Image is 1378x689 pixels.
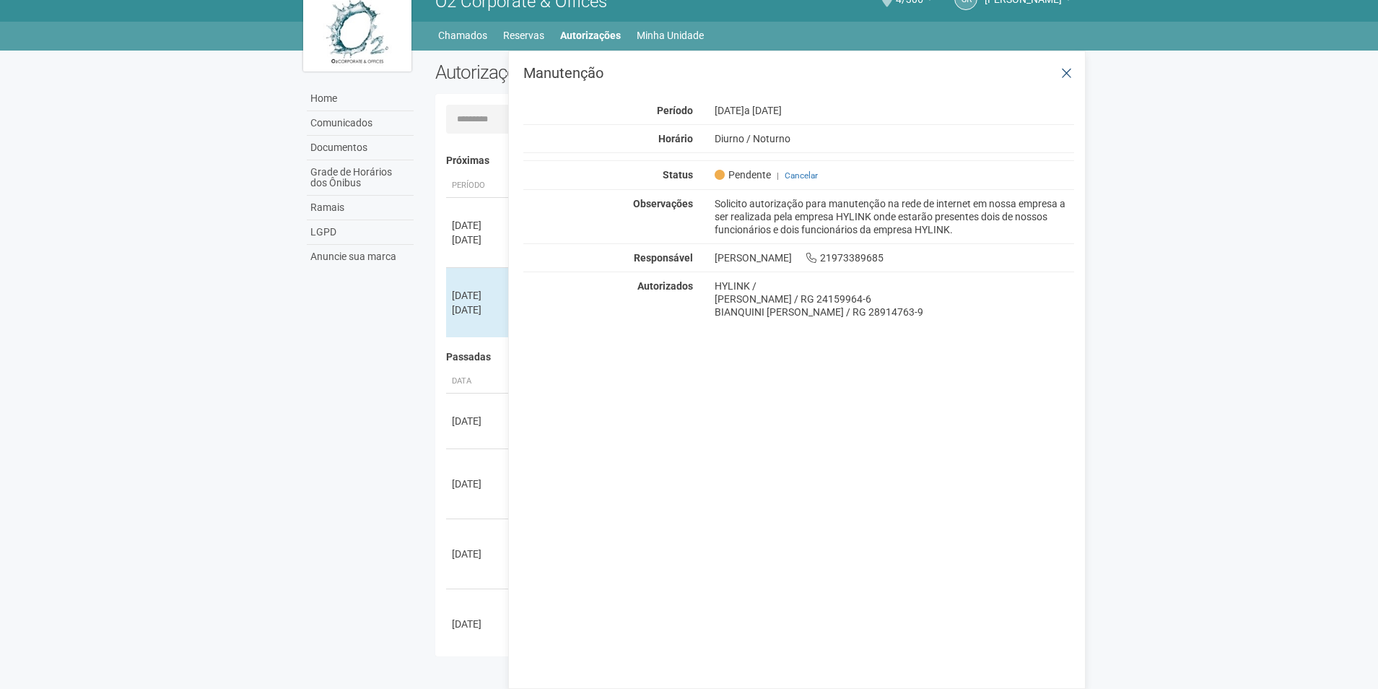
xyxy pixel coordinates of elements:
a: LGPD [307,220,414,245]
a: Cancelar [785,170,818,181]
div: [DATE] [452,288,505,303]
a: Documentos [307,136,414,160]
a: Reservas [503,25,544,45]
div: [PERSON_NAME] 21973389685 [704,251,1086,264]
div: [DATE] [452,547,505,561]
a: Grade de Horários dos Ônibus [307,160,414,196]
h4: Passadas [446,352,1065,363]
h4: Próximas [446,155,1065,166]
a: Autorizações [560,25,621,45]
div: [PERSON_NAME] / RG 24159964-6 [715,292,1075,305]
span: Pendente [715,168,771,181]
div: Diurno / Noturno [704,132,1086,145]
div: BIANQUINI [PERSON_NAME] / RG 28914763-9 [715,305,1075,318]
strong: Horário [658,133,693,144]
div: [DATE] [452,414,505,428]
div: [DATE] [452,303,505,317]
h3: Manutenção [523,66,1074,80]
strong: Responsável [634,252,693,264]
a: Ramais [307,196,414,220]
span: a [DATE] [744,105,782,116]
a: Anuncie sua marca [307,245,414,269]
div: Solicito autorização para manutenção na rede de internet em nossa empresa a ser realizada pela em... [704,197,1086,236]
div: [DATE] [452,233,505,247]
a: Comunicados [307,111,414,136]
a: Chamados [438,25,487,45]
strong: Status [663,169,693,181]
a: Home [307,87,414,111]
span: | [777,170,779,181]
div: [DATE] [452,477,505,491]
th: Período [446,174,511,198]
h2: Autorizações [435,61,744,83]
strong: Autorizados [637,280,693,292]
strong: Observações [633,198,693,209]
div: [DATE] [704,104,1086,117]
a: Minha Unidade [637,25,704,45]
div: [DATE] [452,617,505,631]
th: Data [446,370,511,394]
div: [DATE] [452,218,505,233]
strong: Período [657,105,693,116]
div: HYLINK / [715,279,1075,292]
